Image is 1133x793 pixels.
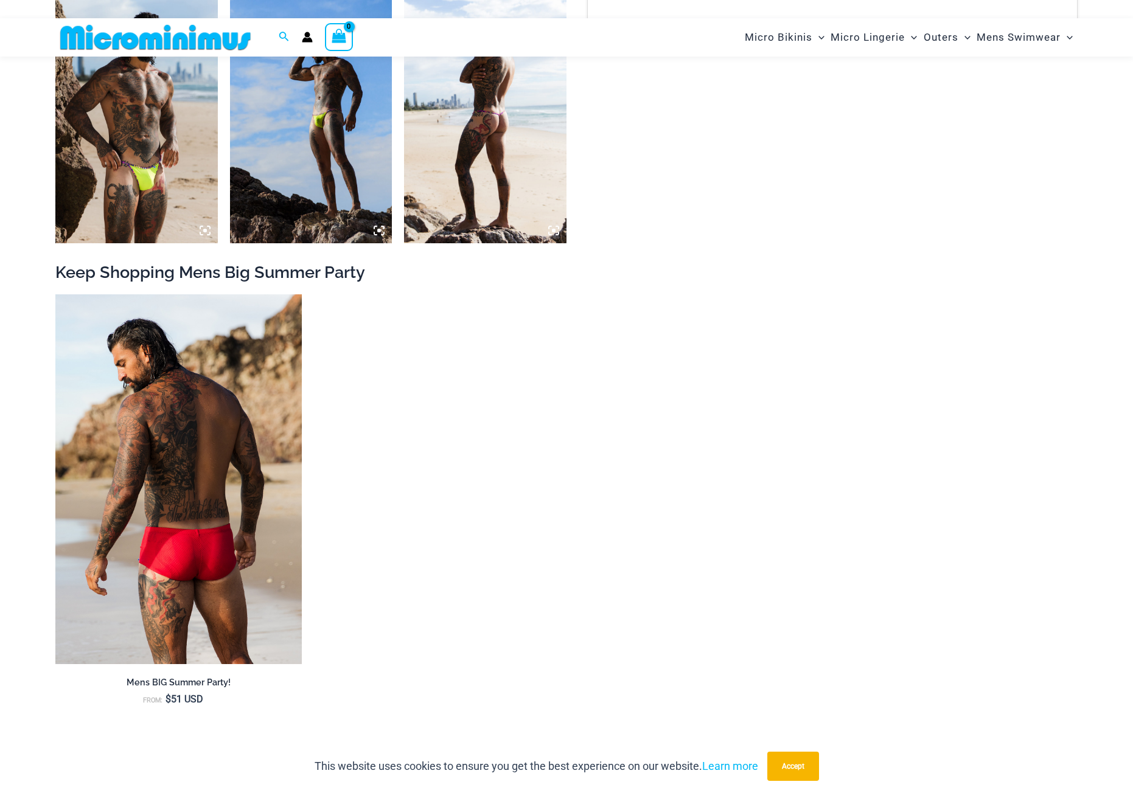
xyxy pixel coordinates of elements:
span: Menu Toggle [812,22,824,53]
h2: Mens BIG Summer Party! [55,677,302,688]
a: Micro LingerieMenu ToggleMenu Toggle [828,22,920,53]
h2: Keep Shopping Mens Big Summer Party [55,261,1078,283]
span: Micro Bikinis [745,22,812,53]
span: Menu Toggle [905,22,917,53]
a: OutersMenu ToggleMenu Toggle [921,22,974,53]
p: This website uses cookies to ensure you get the best experience on our website. [315,757,758,775]
a: Learn more [702,760,758,772]
a: Search icon link [279,30,290,45]
a: View Shopping Cart, empty [325,23,353,51]
img: MM SHOP LOGO FLAT [55,24,256,51]
img: Bondi Red Spot 007 Trunks 11 [55,294,302,664]
span: Menu Toggle [958,22,971,53]
a: Account icon link [302,32,313,43]
a: Bondi Red Spot 007 Trunks 06Bondi Red Spot 007 Trunks 11Bondi Red Spot 007 Trunks 11 [55,294,302,664]
span: Mens Swimwear [977,22,1061,53]
span: From: [143,696,162,704]
a: Micro BikinisMenu ToggleMenu Toggle [742,22,828,53]
a: Mens SwimwearMenu ToggleMenu Toggle [974,22,1076,53]
a: Mens BIG Summer Party! [55,677,302,693]
span: $ [166,693,171,705]
span: Outers [924,22,958,53]
span: Micro Lingerie [831,22,905,53]
button: Accept [767,752,819,781]
bdi: 51 USD [166,693,203,705]
nav: Site Navigation [740,20,1078,55]
span: Menu Toggle [1061,22,1073,53]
